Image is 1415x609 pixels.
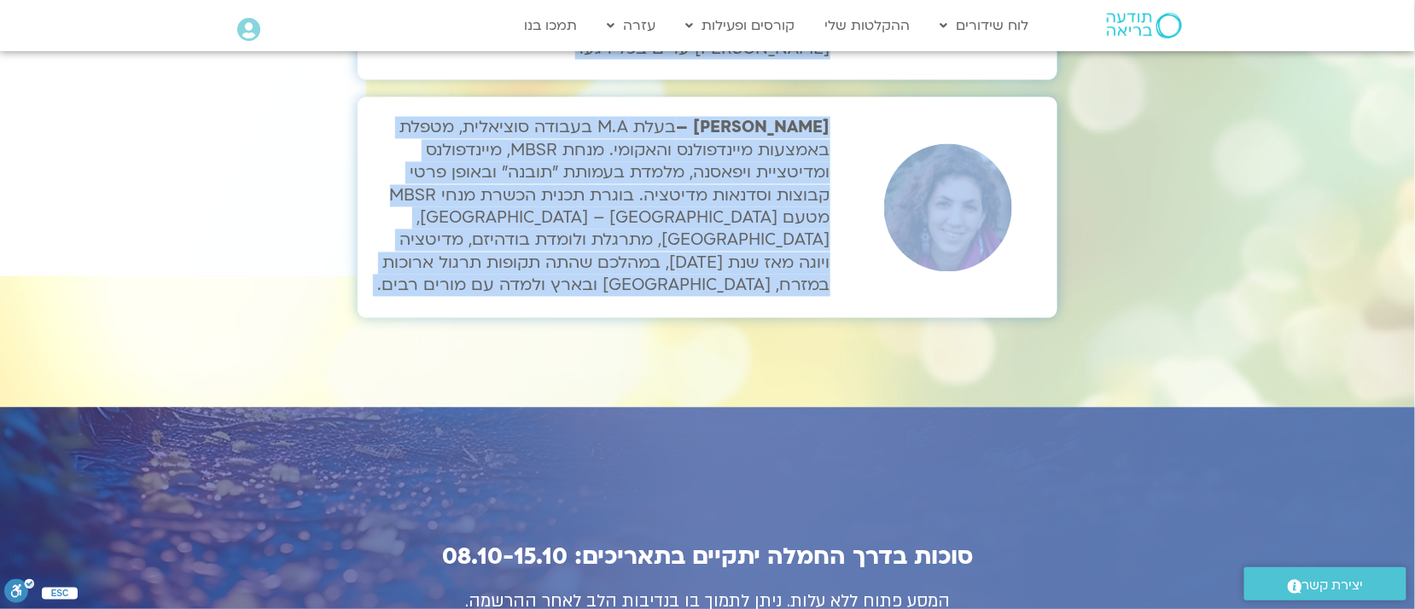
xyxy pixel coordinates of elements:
a: תמכו בנו [516,9,586,42]
a: עזרה [599,9,665,42]
h2: סוכות בדרך החמלה יתקיים בתאריכים: 08.10-15.10 [332,544,1083,571]
a: קורסים ופעילות [678,9,804,42]
p: בעלת M.A בעבודה סוציאלית, מטפלת באמצעות מיינדפולנס והאקומי. מנחת MBSR, מיינדפולנס ומדיטציית ויפאס... [366,117,830,297]
a: ההקלטות שלי [817,9,919,42]
span: יצירת קשר [1302,574,1364,597]
a: יצירת קשר [1244,567,1406,600]
img: תודעה בריאה [1107,13,1182,38]
a: לוח שידורים [932,9,1038,42]
strong: [PERSON_NAME] – [677,117,830,139]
